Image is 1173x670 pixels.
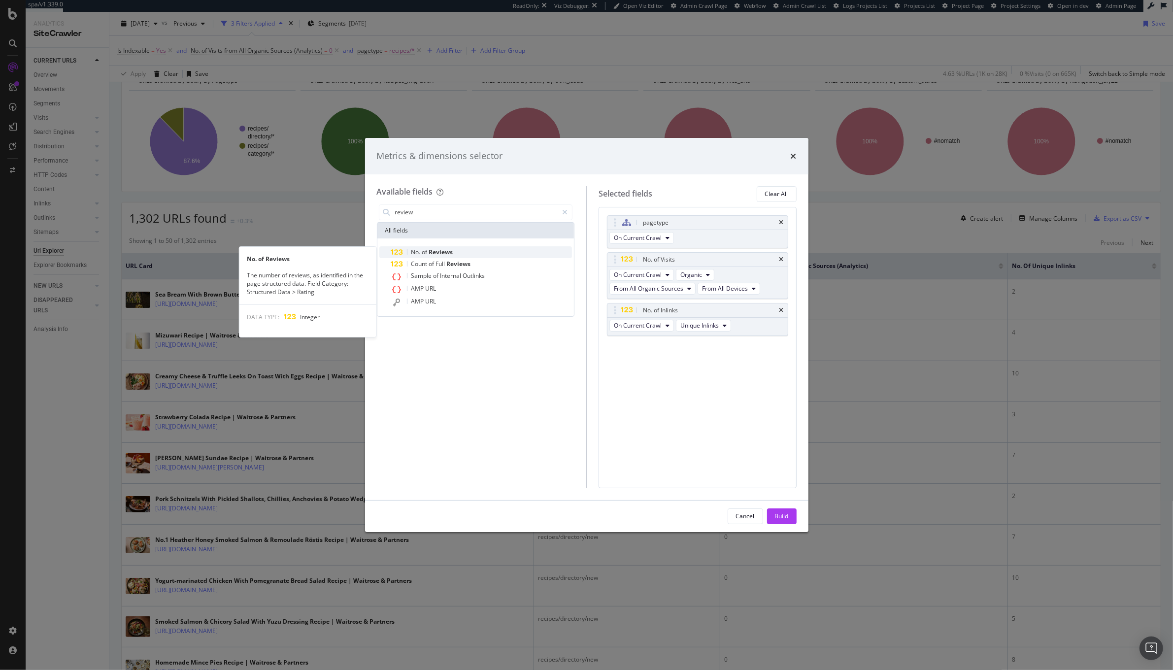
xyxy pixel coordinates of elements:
[609,232,674,244] button: On Current Crawl
[736,512,755,520] div: Cancel
[377,150,503,163] div: Metrics & dimensions selector
[411,297,426,305] span: AMP
[676,320,731,332] button: Unique Inlinks
[1139,636,1163,660] div: Open Intercom Messenger
[765,190,788,198] div: Clear All
[791,150,797,163] div: times
[779,220,784,226] div: times
[676,269,714,281] button: Organic
[609,283,696,295] button: From All Organic Sources
[698,283,760,295] button: From All Devices
[609,320,674,332] button: On Current Crawl
[680,270,702,279] span: Organic
[429,248,453,256] span: Reviews
[411,260,429,268] span: Count
[426,297,436,305] span: URL
[643,305,678,315] div: No. of Inlinks
[377,186,433,197] div: Available fields
[643,255,675,265] div: No. of Visits
[239,255,376,263] div: No. of Reviews
[728,508,763,524] button: Cancel
[757,186,797,202] button: Clear All
[377,223,574,238] div: All fields
[614,284,683,293] span: From All Organic Sources
[607,303,788,336] div: No. of InlinkstimesOn Current CrawlUnique Inlinks
[440,271,463,280] span: Internal
[607,215,788,248] div: pagetypetimesOn Current Crawl
[614,234,662,242] span: On Current Crawl
[436,260,447,268] span: Full
[447,260,471,268] span: Reviews
[779,307,784,313] div: times
[411,248,422,256] span: No.
[702,284,748,293] span: From All Devices
[775,512,789,520] div: Build
[779,257,784,263] div: times
[614,270,662,279] span: On Current Crawl
[614,321,662,330] span: On Current Crawl
[422,248,429,256] span: of
[411,284,426,293] span: AMP
[643,218,669,228] div: pagetype
[767,508,797,524] button: Build
[239,271,376,296] div: The number of reviews, as identified in the page structured data. Field Category: Structured Data...
[394,205,558,220] input: Search by field name
[365,138,808,532] div: modal
[434,271,440,280] span: of
[426,284,436,293] span: URL
[411,271,434,280] span: Sample
[609,269,674,281] button: On Current Crawl
[599,188,652,200] div: Selected fields
[429,260,436,268] span: of
[463,271,485,280] span: Outlinks
[680,321,719,330] span: Unique Inlinks
[607,252,788,299] div: No. of VisitstimesOn Current CrawlOrganicFrom All Organic SourcesFrom All Devices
